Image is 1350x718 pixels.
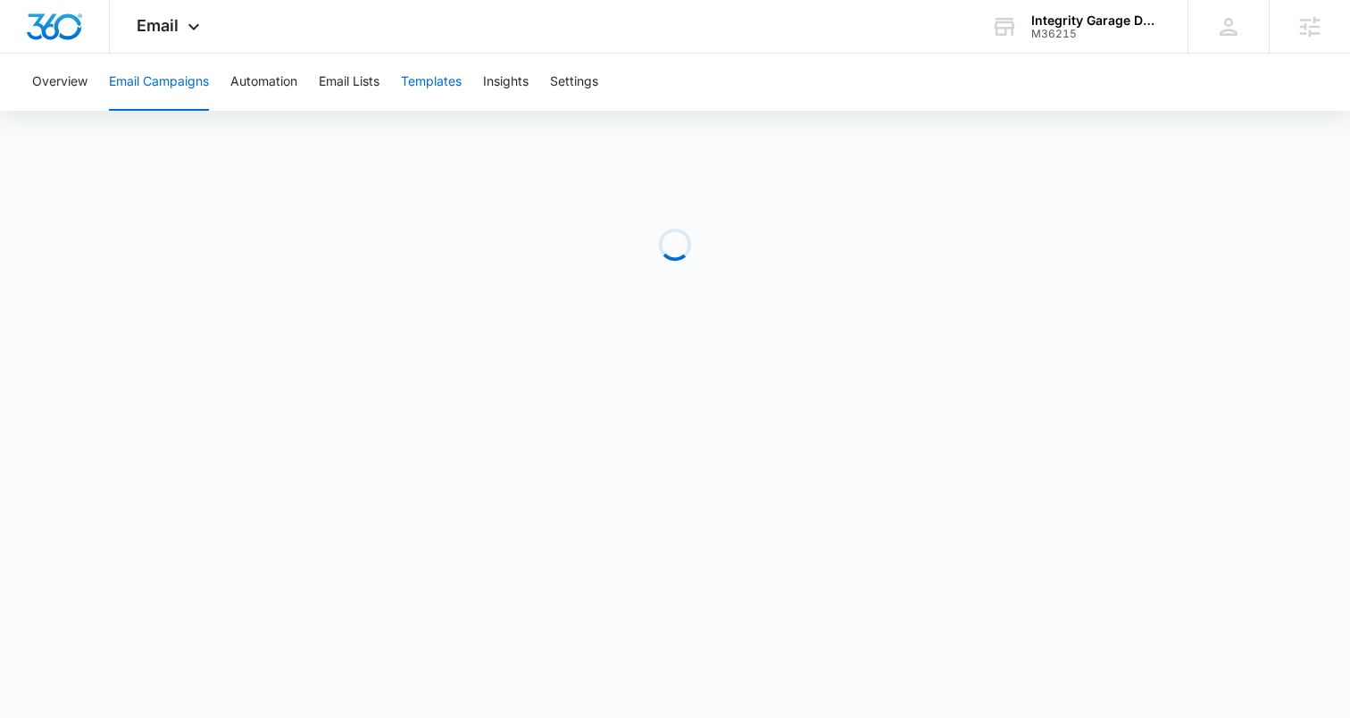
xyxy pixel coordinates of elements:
button: Insights [483,54,529,111]
div: account id [1031,28,1162,40]
button: Templates [401,54,462,111]
span: Email [137,16,179,35]
button: Email Lists [319,54,379,111]
button: Automation [230,54,297,111]
button: Email Campaigns [109,54,209,111]
button: Settings [550,54,598,111]
div: account name [1031,13,1162,28]
button: Overview [32,54,87,111]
